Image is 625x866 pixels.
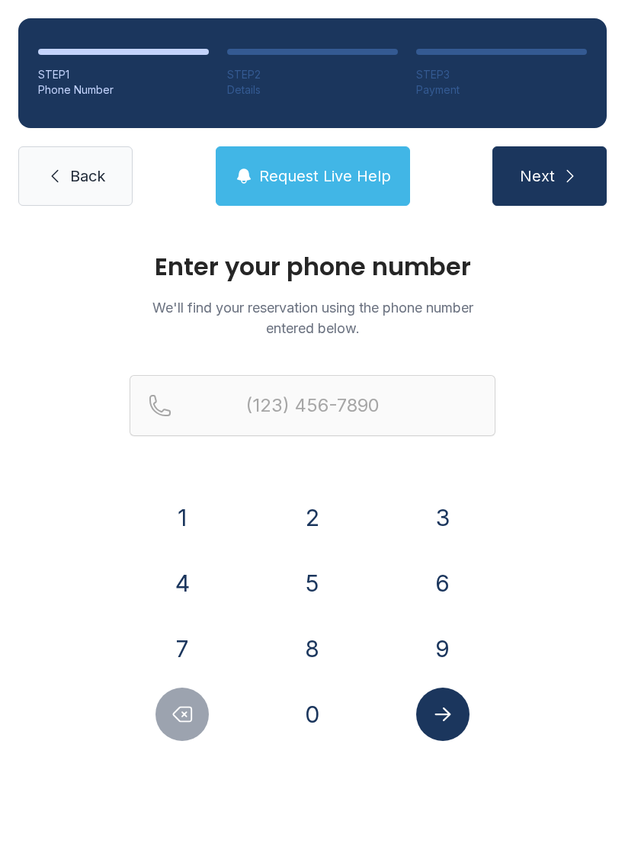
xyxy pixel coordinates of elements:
[130,297,495,338] p: We'll find your reservation using the phone number entered below.
[286,556,339,610] button: 5
[130,375,495,436] input: Reservation phone number
[227,82,398,98] div: Details
[520,165,555,187] span: Next
[38,67,209,82] div: STEP 1
[416,82,587,98] div: Payment
[416,688,470,741] button: Submit lookup form
[259,165,391,187] span: Request Live Help
[286,491,339,544] button: 2
[155,556,209,610] button: 4
[155,622,209,675] button: 7
[227,67,398,82] div: STEP 2
[38,82,209,98] div: Phone Number
[286,688,339,741] button: 0
[416,491,470,544] button: 3
[130,255,495,279] h1: Enter your phone number
[70,165,105,187] span: Back
[416,556,470,610] button: 6
[155,688,209,741] button: Delete number
[416,67,587,82] div: STEP 3
[416,622,470,675] button: 9
[155,491,209,544] button: 1
[286,622,339,675] button: 8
